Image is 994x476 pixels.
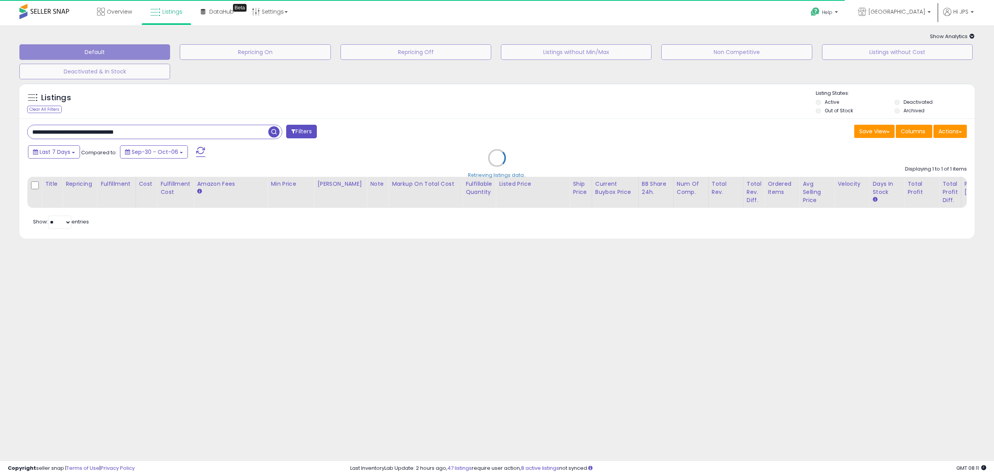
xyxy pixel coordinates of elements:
span: Listings [162,8,182,16]
button: Deactivated & In Stock [19,64,170,79]
a: Hi JPS [943,8,974,25]
span: [GEOGRAPHIC_DATA] [868,8,925,16]
span: Overview [107,8,132,16]
button: Default [19,44,170,60]
button: Repricing On [180,44,330,60]
i: Get Help [810,7,820,17]
span: Help [822,9,832,16]
a: Help [805,1,846,25]
span: DataHub [209,8,234,16]
button: Listings without Min/Max [501,44,652,60]
div: Tooltip anchor [233,4,247,12]
button: Listings without Cost [822,44,973,60]
button: Repricing Off [341,44,491,60]
button: Non Competitive [661,44,812,60]
span: Hi JPS [953,8,968,16]
div: Retrieving listings data.. [468,171,526,178]
span: Show Analytics [930,33,975,40]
